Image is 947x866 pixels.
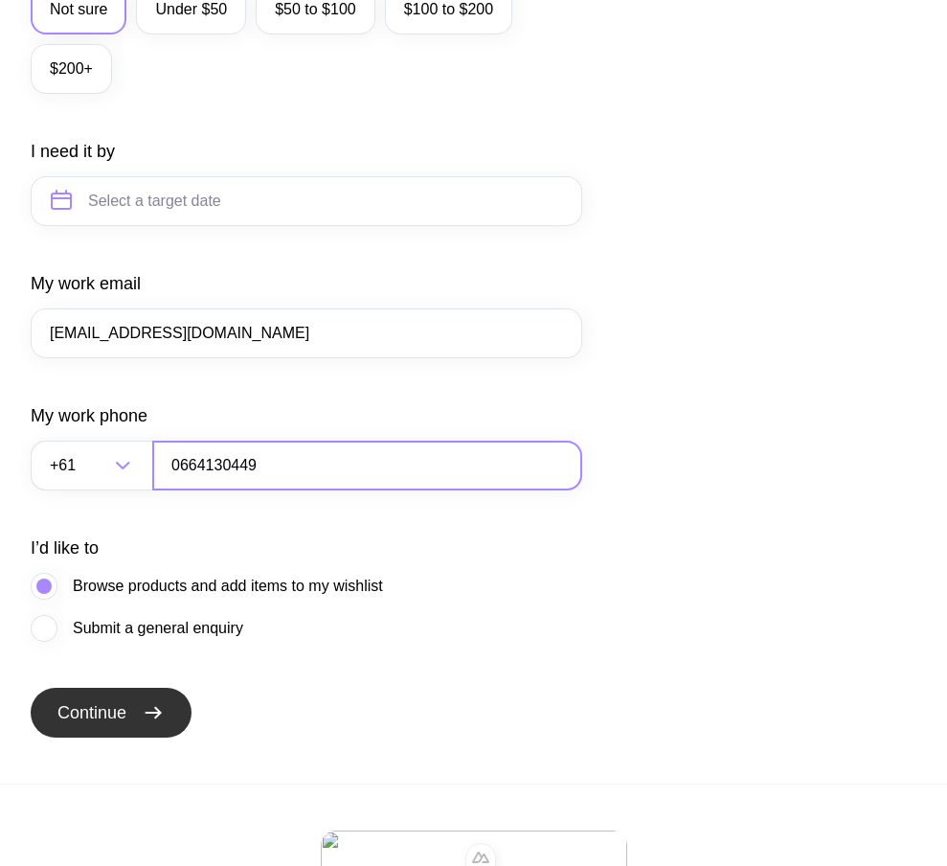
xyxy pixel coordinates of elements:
[31,688,192,738] button: Continue
[31,272,141,295] label: My work email
[79,441,109,490] input: Search for option
[31,441,153,490] div: Search for option
[50,441,79,490] span: +61
[73,575,383,598] span: Browse products and add items to my wishlist
[31,536,99,559] label: I’d like to
[73,617,243,640] span: Submit a general enquiry
[31,44,112,94] label: $200+
[31,176,582,226] input: Select a target date
[31,308,582,358] input: you@email.com
[57,701,126,724] span: Continue
[31,404,147,427] label: My work phone
[31,140,115,163] label: I need it by
[152,441,582,490] input: 0400123456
